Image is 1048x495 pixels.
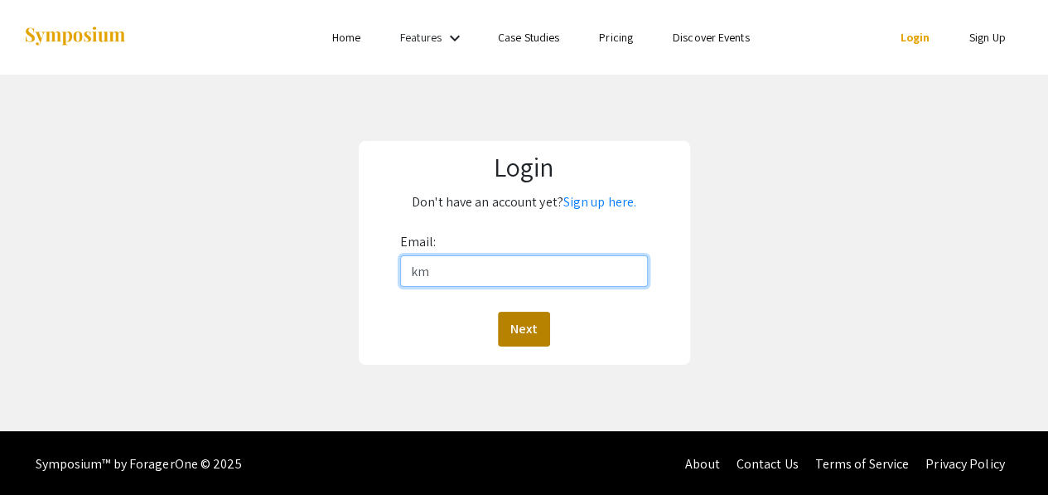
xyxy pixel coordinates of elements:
[969,30,1006,45] a: Sign Up
[925,455,1004,473] a: Privacy Policy
[369,189,679,216] p: Don't have an account yet?
[23,26,127,48] img: Symposium by ForagerOne
[563,193,636,211] a: Sign up here.
[685,455,720,473] a: About
[736,455,798,473] a: Contact Us
[369,151,679,182] h1: Login
[498,30,559,45] a: Case Studies
[400,30,442,45] a: Features
[445,28,465,48] mat-icon: Expand Features list
[332,30,360,45] a: Home
[498,312,550,347] button: Next
[400,229,437,255] label: Email:
[673,30,750,45] a: Discover Events
[599,30,633,45] a: Pricing
[900,30,930,45] a: Login
[814,455,909,473] a: Terms of Service
[12,420,70,483] iframe: Chat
